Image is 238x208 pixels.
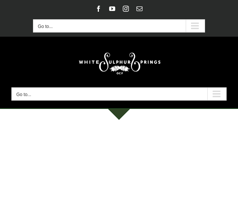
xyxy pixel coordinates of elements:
[38,24,53,29] span: Go to...
[136,6,142,12] a: Email
[75,44,163,80] img: White Sulphur Springs Logo
[109,6,115,12] a: YouTube
[96,6,102,12] a: Facebook
[33,19,205,33] button: Go to...
[11,87,227,101] nav: Main Menu Mobile
[11,87,227,101] button: Go to...
[123,6,129,12] a: Instagram
[16,92,31,97] span: Go to...
[33,19,205,33] nav: Secondary Mobile Menu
